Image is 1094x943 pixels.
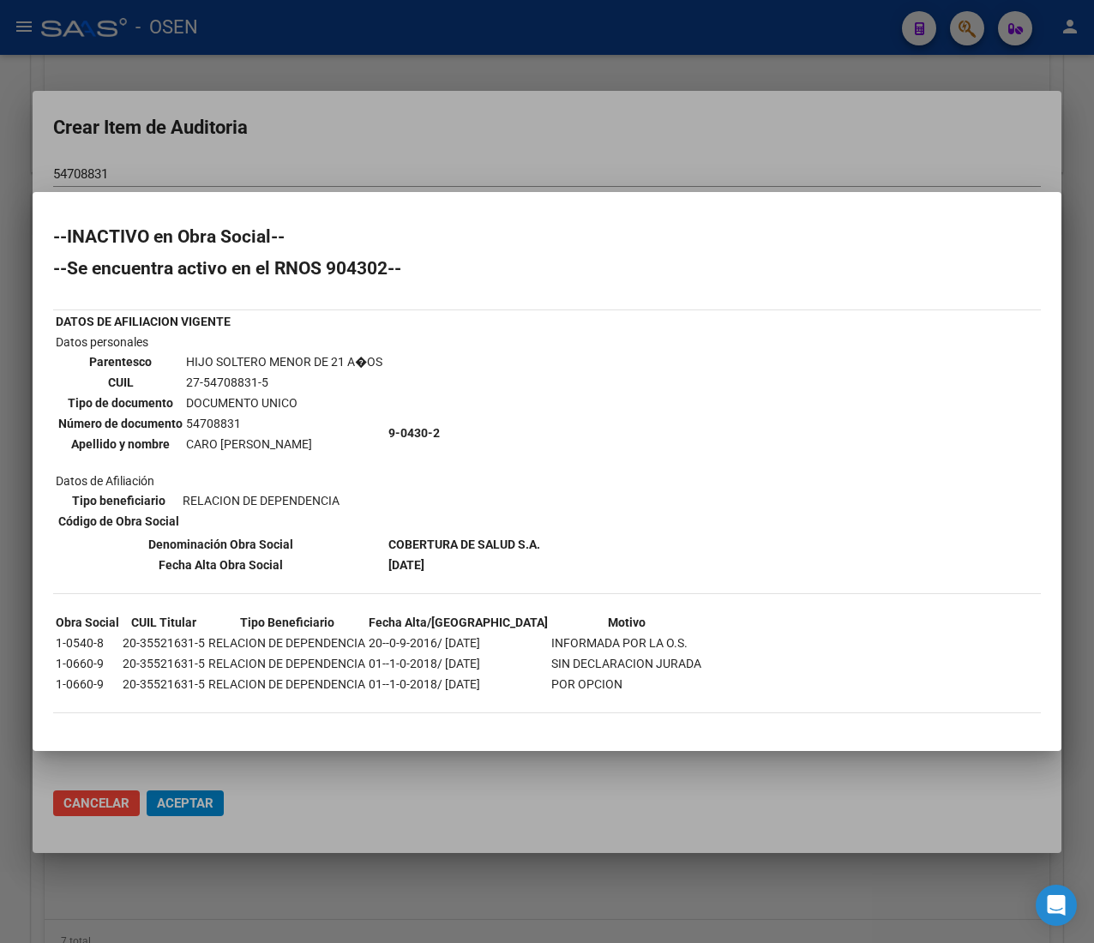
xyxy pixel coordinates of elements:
[185,352,383,371] td: HIJO SOLTERO MENOR DE 21 A�OS
[368,654,549,673] td: 01--1-0-2018/ [DATE]
[550,613,702,632] th: Motivo
[182,491,340,510] td: RELACION DE DEPENDENCIA
[185,393,383,412] td: DOCUMENTO UNICO
[368,613,549,632] th: Fecha Alta/[GEOGRAPHIC_DATA]
[207,675,366,694] td: RELACION DE DEPENDENCIA
[207,613,366,632] th: Tipo Beneficiario
[185,373,383,392] td: 27-54708831-5
[368,675,549,694] td: 01--1-0-2018/ [DATE]
[57,352,183,371] th: Parentesco
[55,535,386,554] th: Denominación Obra Social
[122,675,206,694] td: 20-35521631-5
[185,435,383,453] td: CARO [PERSON_NAME]
[55,556,386,574] th: Fecha Alta Obra Social
[56,315,231,328] b: DATOS DE AFILIACION VIGENTE
[207,654,366,673] td: RELACION DE DEPENDENCIA
[122,613,206,632] th: CUIL Titular
[550,654,702,673] td: SIN DECLARACION JURADA
[388,538,540,551] b: COBERTURA DE SALUD S.A.
[388,558,424,572] b: [DATE]
[55,333,386,533] td: Datos personales Datos de Afiliación
[53,260,1041,277] h2: --Se encuentra activo en el RNOS 904302--
[55,634,120,652] td: 1-0540-8
[207,634,366,652] td: RELACION DE DEPENDENCIA
[550,675,702,694] td: POR OPCION
[122,634,206,652] td: 20-35521631-5
[550,634,702,652] td: INFORMADA POR LA O.S.
[57,393,183,412] th: Tipo de documento
[185,414,383,433] td: 54708831
[57,491,180,510] th: Tipo beneficiario
[368,634,549,652] td: 20--0-9-2016/ [DATE]
[57,512,180,531] th: Código de Obra Social
[57,435,183,453] th: Apellido y nombre
[55,675,120,694] td: 1-0660-9
[388,426,440,440] b: 9-0430-2
[122,654,206,673] td: 20-35521631-5
[55,613,120,632] th: Obra Social
[57,414,183,433] th: Número de documento
[1036,885,1077,926] div: Open Intercom Messenger
[57,373,183,392] th: CUIL
[53,228,1041,245] h2: --INACTIVO en Obra Social--
[55,654,120,673] td: 1-0660-9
